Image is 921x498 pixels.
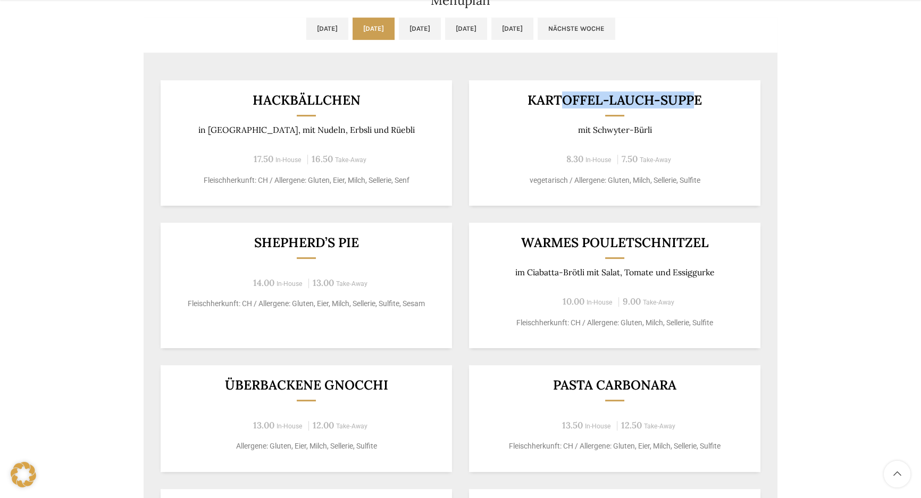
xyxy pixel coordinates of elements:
p: im Ciabatta-Brötli mit Salat, Tomate und Essiggurke [482,267,748,277]
h3: Pasta Carbonara [482,378,748,392]
a: Scroll to top button [884,461,910,487]
h3: Hackbällchen [174,94,439,107]
span: In-House [585,156,612,164]
span: 12.00 [313,419,334,431]
p: in [GEOGRAPHIC_DATA], mit Nudeln, Erbsli und Rüebli [174,125,439,135]
a: [DATE] [353,18,395,40]
h3: Shepherd’s Pie [174,236,439,249]
span: 13.00 [253,419,274,431]
a: Nächste Woche [538,18,615,40]
a: [DATE] [491,18,533,40]
h3: Warmes Pouletschnitzel [482,236,748,249]
span: Take-Away [335,156,366,164]
p: Allergene: Gluten, Eier, Milch, Sellerie, Sulfite [174,441,439,452]
span: In-House [277,423,303,430]
span: In-House [587,299,613,306]
p: vegetarisch / Allergene: Gluten, Milch, Sellerie, Sulfite [482,175,748,186]
a: [DATE] [445,18,487,40]
span: In-House [277,280,303,288]
h3: Kartoffel-Lauch-Suppe [482,94,748,107]
span: 12.50 [621,419,642,431]
p: Fleischherkunft: CH / Allergene: Gluten, Milch, Sellerie, Sulfite [482,317,748,328]
span: Take-Away [644,423,675,430]
span: Take-Away [643,299,674,306]
p: Fleischherkunft: CH / Allergene: Gluten, Eier, Milch, Sellerie, Senf [174,175,439,186]
span: 10.00 [563,296,584,307]
span: 7.50 [622,153,638,165]
span: 16.50 [312,153,333,165]
p: Fleischherkunft: CH / Allergene: Gluten, Eier, Milch, Sellerie, Sulfite, Sesam [174,298,439,309]
span: 8.30 [566,153,583,165]
span: 9.00 [623,296,641,307]
h3: Überbackene Gnocchi [174,378,439,392]
span: In-House [585,423,611,430]
span: Take-Away [336,423,367,430]
span: Take-Away [336,280,367,288]
p: mit Schwyter-Bürli [482,125,748,135]
span: 13.00 [313,277,334,289]
span: 14.00 [253,277,274,289]
span: In-House [275,156,302,164]
a: [DATE] [399,18,441,40]
a: [DATE] [306,18,348,40]
p: Fleischherkunft: CH / Allergene: Gluten, Eier, Milch, Sellerie, Sulfite [482,441,748,452]
span: Take-Away [640,156,671,164]
span: 13.50 [562,419,583,431]
span: 17.50 [254,153,273,165]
